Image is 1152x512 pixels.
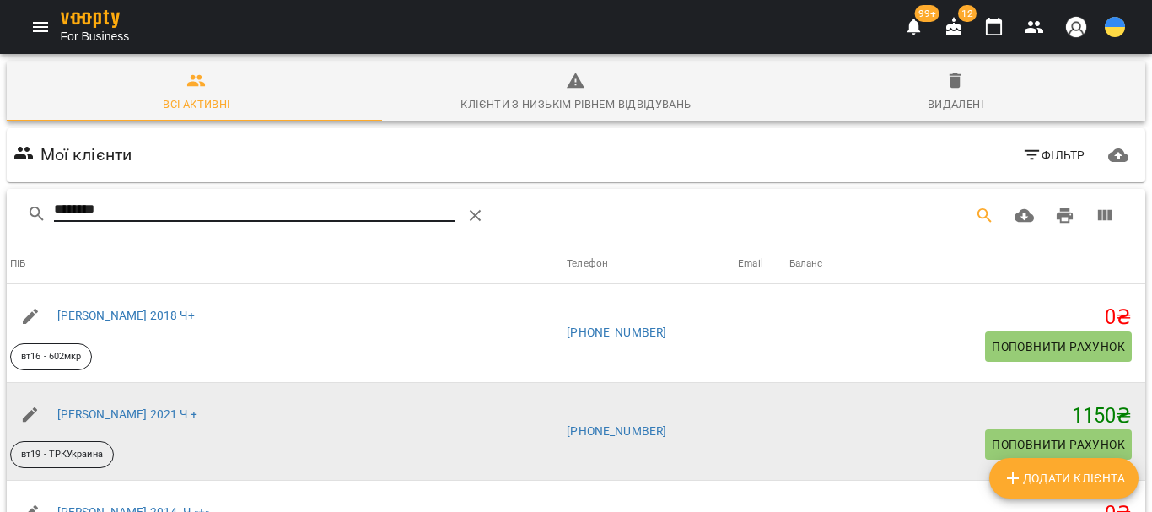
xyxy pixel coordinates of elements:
[738,255,763,272] div: Sort
[738,255,783,272] span: Email
[985,331,1132,362] button: Поповнити рахунок
[1022,145,1085,165] span: Фільтр
[789,255,823,272] div: Sort
[958,5,977,22] span: 12
[7,189,1145,243] div: Table Toolbar
[965,196,1005,236] button: Search
[992,337,1125,357] span: Поповнити рахунок
[10,441,114,468] div: вт19 - ТРКУкраина
[989,458,1139,499] button: Додати клієнта
[54,196,455,223] input: Search
[567,255,608,272] div: Sort
[992,434,1125,455] span: Поповнити рахунок
[789,255,823,272] div: Баланс
[10,255,560,272] span: ПІБ
[61,28,130,45] span: For Business
[567,424,666,438] a: [PHONE_NUMBER]
[20,7,61,47] button: Menu
[21,448,103,462] p: вт19 - ТРКУкраина
[10,255,25,272] div: ПІБ
[985,429,1132,460] button: Поповнити рахунок
[40,142,132,168] h6: Мої клієнти
[10,255,25,272] div: Sort
[1004,196,1045,236] button: Завантажити CSV
[1003,468,1125,488] span: Додати клієнта
[789,255,1132,272] span: Баланс
[460,95,691,114] div: Клієнти з низькім рівнем відвідувань
[1085,196,1125,236] button: View Columns
[738,255,763,272] div: Email
[1045,196,1085,236] button: Друк
[21,350,81,364] p: вт16 - 602мкр
[61,10,120,28] img: voopty.png
[57,407,197,421] a: [PERSON_NAME] 2021 Ч +
[567,255,608,272] div: Телефон
[915,5,939,22] span: 99+
[57,309,195,322] a: [PERSON_NAME] 2018 Ч+
[1015,140,1092,170] button: Фільтр
[567,255,731,272] span: Телефон
[1064,15,1088,39] img: avatar_s.png
[1105,17,1125,37] img: UA.svg
[567,326,666,339] a: [PHONE_NUMBER]
[789,305,1132,331] h5: 0 ₴
[10,343,92,370] div: вт16 - 602мкр
[163,95,229,114] div: Всі активні
[789,403,1132,429] h5: 1150 ₴
[928,95,983,114] div: Видалені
